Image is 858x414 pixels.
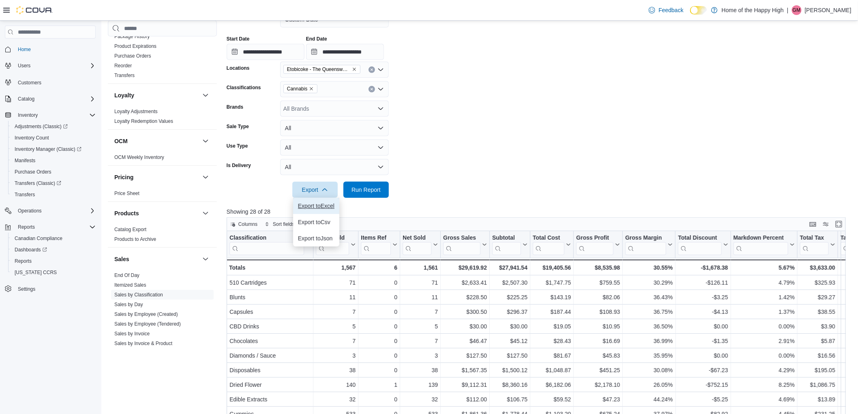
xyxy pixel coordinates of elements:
a: Transfers (Classic) [8,178,99,189]
div: $27,941.54 [492,263,528,272]
div: $300.50 [443,307,487,317]
a: Transfers [11,190,38,199]
span: End Of Day [114,272,139,279]
span: Operations [15,206,96,216]
span: Reports [15,222,96,232]
span: Columns [238,221,257,227]
div: Total Tax [800,234,829,255]
span: Users [18,62,30,69]
label: Use Type [227,143,248,149]
div: CBD Drinks [230,322,311,331]
span: Transfers (Classic) [11,178,96,188]
div: $228.50 [443,292,487,302]
span: Reports [18,224,35,230]
span: Dashboards [11,245,96,255]
span: Itemized Sales [114,282,146,288]
button: Items Ref [361,234,397,255]
button: Export toCsv [293,214,339,230]
span: Sales by Invoice & Product [114,340,172,347]
div: $46.47 [443,336,487,346]
span: Adjustments (Classic) [11,122,96,131]
button: Export [292,182,338,198]
div: Gross Sales [443,234,480,255]
button: Products [114,209,199,217]
button: Inventory [2,109,99,121]
a: Product Expirations [114,43,157,49]
a: Transfers [114,73,135,78]
div: $19.05 [533,322,571,331]
button: All [280,159,389,175]
div: Total Cost [533,234,564,242]
a: Adjustments (Classic) [11,122,71,131]
div: Gross Margin [625,234,666,242]
span: Canadian Compliance [11,234,96,243]
span: Canadian Compliance [15,235,62,242]
div: $38.55 [800,307,835,317]
button: Pricing [114,173,199,181]
h3: Sales [114,255,129,263]
span: Home [15,44,96,54]
span: Export to Excel [298,203,335,209]
span: Catalog [18,96,34,102]
button: Pricing [201,172,210,182]
div: 5 [316,322,356,331]
span: Etobicoke - The Queensway - Fire & Flower [283,65,360,74]
div: Items Sold [316,234,349,242]
a: Purchase Orders [114,53,151,59]
button: Open list of options [378,66,384,73]
a: Products to Archive [114,236,156,242]
button: Remove Etobicoke - The Queensway - Fire & Flower from selection in this group [352,67,357,72]
div: 1.42% [733,292,794,302]
div: $2,633.41 [443,278,487,287]
button: Export toJson [293,230,339,247]
span: Inventory [18,112,38,118]
span: Export to Csv [298,219,335,225]
div: 0 [361,307,397,317]
button: Products [201,208,210,218]
button: Export toExcel [293,198,339,214]
div: 0 [361,322,397,331]
button: Clear input [369,66,375,73]
div: $759.55 [576,278,620,287]
button: Columns [227,219,261,229]
span: Manifests [11,156,96,165]
div: $30.00 [492,322,528,331]
div: Gross Profit [576,234,613,255]
button: Operations [2,205,99,217]
span: Customers [18,79,41,86]
span: Dashboards [15,247,47,253]
div: Total Cost [533,234,564,255]
a: Package History [114,34,150,39]
span: Reorder [114,62,132,69]
button: Loyalty [201,90,210,100]
div: Classification [230,234,304,255]
span: Users [15,61,96,71]
div: Net Sold [403,234,431,242]
div: Total Discount [678,234,721,255]
div: $3.90 [800,322,835,331]
a: Inventory Manager (Classic) [8,144,99,155]
span: Etobicoke - The Queensway - Fire & Flower [287,65,350,73]
div: $10.95 [576,322,620,331]
a: Transfers (Classic) [11,178,64,188]
a: Sales by Day [114,302,143,307]
div: Capsules [230,307,311,317]
div: $5.87 [800,336,835,346]
div: 30.55% [625,263,673,272]
button: Catalog [2,93,99,105]
span: Reports [15,258,32,264]
div: Items Ref [361,234,391,242]
span: Sort fields [273,221,294,227]
span: Purchase Orders [15,169,51,175]
button: Users [15,61,34,71]
p: Home of the Happy High [722,5,784,15]
img: Cova [16,6,53,14]
button: Gross Profit [576,234,620,255]
span: Transfers [114,72,135,79]
a: Price Sheet [114,191,139,196]
div: 6 [361,263,397,272]
div: 7 [316,336,356,346]
div: 2.91% [733,336,794,346]
span: Loyalty Redemption Values [114,118,173,124]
